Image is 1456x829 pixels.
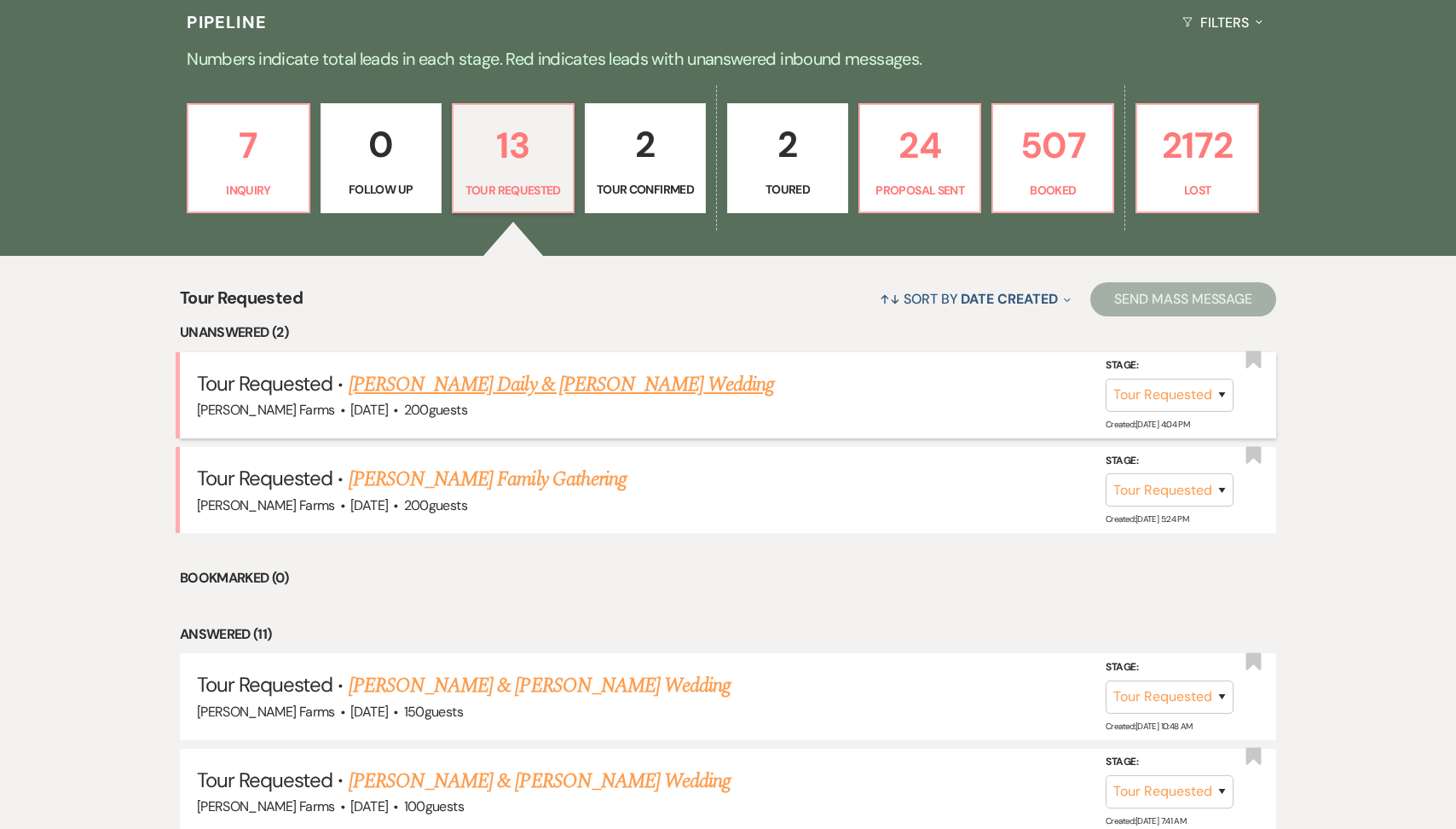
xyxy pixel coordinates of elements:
[199,117,298,174] p: 7
[1147,117,1246,174] p: 2172
[870,117,969,174] p: 24
[350,496,388,514] span: [DATE]
[1090,282,1276,316] button: Send Mass Message
[197,496,335,514] span: [PERSON_NAME] Farms
[197,797,335,815] span: [PERSON_NAME] Farms
[197,671,333,698] span: Tour Requested
[187,10,267,34] h3: Pipeline
[991,103,1114,214] a: 507Booked
[1106,815,1186,826] span: Created: [DATE] 7:41 AM
[332,180,430,199] p: Follow Up
[1106,753,1234,772] label: Stage:
[738,116,837,173] p: 2
[180,322,1276,344] li: Unanswered (2)
[1106,513,1188,525] span: Created: [DATE] 5:24 PM
[404,797,464,815] span: 100 guests
[464,117,563,174] p: 13
[350,401,388,419] span: [DATE]
[332,116,430,173] p: 0
[349,464,627,495] a: [PERSON_NAME] Family Gathering
[1147,181,1246,200] p: Lost
[349,766,731,797] a: [PERSON_NAME] & [PERSON_NAME] Wedding
[596,180,695,199] p: Tour Confirmed
[404,703,463,721] span: 150 guests
[1106,357,1234,375] label: Stage:
[873,276,1078,322] button: Sort By Date Created
[199,181,298,200] p: Inquiry
[585,103,706,214] a: 2Tour Confirmed
[1003,181,1102,200] p: Booked
[197,401,335,419] span: [PERSON_NAME] Farms
[738,180,837,199] p: Toured
[961,290,1057,308] span: Date Created
[350,797,388,815] span: [DATE]
[197,767,333,793] span: Tour Requested
[880,290,900,308] span: ↑↓
[180,623,1276,646] li: Answered (11)
[187,103,309,214] a: 7Inquiry
[197,465,333,491] span: Tour Requested
[404,496,467,514] span: 200 guests
[858,103,981,214] a: 24Proposal Sent
[350,703,388,721] span: [DATE]
[114,45,1342,72] p: Numbers indicate total leads in each stage. Red indicates leads with unanswered inbound messages.
[349,369,775,400] a: [PERSON_NAME] Daily & [PERSON_NAME] Wedding
[180,285,303,322] span: Tour Requested
[464,181,563,200] p: Tour Requested
[1106,419,1189,430] span: Created: [DATE] 4:04 PM
[870,181,969,200] p: Proposal Sent
[197,703,335,721] span: [PERSON_NAME] Farms
[321,103,442,214] a: 0Follow Up
[1106,720,1192,731] span: Created: [DATE] 10:48 AM
[1106,658,1234,677] label: Stage:
[596,116,695,173] p: 2
[180,567,1276,589] li: Bookmarked (0)
[727,103,848,214] a: 2Toured
[452,103,575,214] a: 13Tour Requested
[1003,117,1102,174] p: 507
[1106,451,1234,470] label: Stage:
[1135,103,1258,214] a: 2172Lost
[404,401,467,419] span: 200 guests
[197,370,333,397] span: Tour Requested
[349,670,731,701] a: [PERSON_NAME] & [PERSON_NAME] Wedding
